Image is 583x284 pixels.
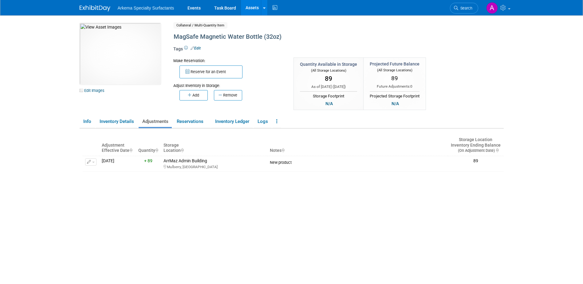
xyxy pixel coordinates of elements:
div: (All Storage Locations) [370,67,420,73]
span: Search [458,6,472,10]
a: Adjustments [139,116,172,127]
a: Logs [254,116,271,127]
a: Edit Images [80,87,107,94]
div: 89 [450,158,501,164]
span: (On Adjustment Date) [453,148,495,153]
div: ArrMaz Admin Building [163,158,265,169]
div: As of [DATE] ( ) [300,84,357,89]
div: Future Adjustments: [370,84,420,89]
div: N/A [390,100,401,107]
div: (All Storage Locations) [300,67,357,73]
span: + 89 [144,158,152,163]
div: Make Reservation: [173,57,285,64]
div: New product [270,158,445,165]
a: Edit [191,46,201,50]
img: Amanda Pyatt [486,2,498,14]
div: Storage Footprint [300,91,357,99]
th: Storage LocationInventory Ending Balance (On Adjustment Date) : activate to sort column ascending [448,135,504,156]
span: 89 [391,75,398,82]
span: Arkema Specialty Surfactants [118,6,174,10]
img: ExhibitDay [80,5,110,11]
a: Info [80,116,95,127]
img: View Asset Images [80,23,161,85]
a: Inventory Ledger [211,116,253,127]
div: Tags [173,46,453,56]
button: Reserve for an Event [179,65,242,78]
a: Search [450,3,478,14]
span: 0 [410,84,412,89]
span: 89 [325,75,332,82]
div: MagSafe Magnetic Water Bottle (32oz) [171,31,453,42]
span: Collateral / Multi-Quantity Item [173,22,227,29]
th: Notes : activate to sort column ascending [267,135,448,156]
a: Reservations [173,116,210,127]
div: Mulberry, [GEOGRAPHIC_DATA] [163,164,265,169]
button: Add [179,90,208,101]
span: [DATE] [334,85,345,89]
a: Inventory Details [96,116,137,127]
div: Projected Future Balance [370,61,420,67]
th: Storage Location : activate to sort column ascending [161,135,267,156]
th: Adjustment Effective Date : activate to sort column ascending [99,135,136,156]
button: Remove [214,90,242,101]
div: N/A [324,100,335,107]
div: Projected Storage Footprint [370,91,420,99]
td: [DATE] [99,156,136,172]
div: Adjust Inventory in Storage: [173,78,285,89]
th: Quantity : activate to sort column ascending [136,135,161,156]
div: Quantity Available in Storage [300,61,357,67]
